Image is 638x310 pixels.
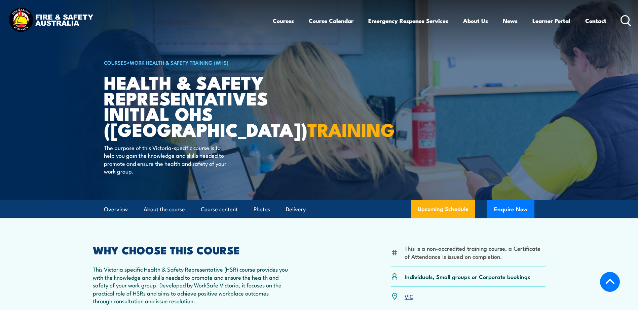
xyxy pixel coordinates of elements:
[104,59,127,66] a: COURSES
[273,12,294,30] a: Courses
[405,244,546,260] li: This is a non-accredited training course, a Certificate of Attendance is issued on completion.
[463,12,488,30] a: About Us
[93,265,289,305] p: This Victoria specific Health & Safety Representative (HSR) course provides you with the knowledg...
[368,12,448,30] a: Emergency Response Services
[307,115,395,143] strong: TRAINING
[532,12,570,30] a: Learner Portal
[104,74,270,137] h1: Health & Safety Representatives Initial OHS ([GEOGRAPHIC_DATA])
[405,292,413,300] a: VIC
[93,245,289,254] h2: WHY CHOOSE THIS COURSE
[144,200,185,218] a: About the course
[309,12,353,30] a: Course Calendar
[104,58,270,66] h6: >
[405,273,530,280] p: Individuals, Small groups or Corporate bookings
[254,200,270,218] a: Photos
[487,200,534,218] button: Enquire Now
[104,144,227,175] p: The purpose of this Victoria-specific course is to help you gain the knowledge and skills needed ...
[104,200,128,218] a: Overview
[286,200,306,218] a: Delivery
[130,59,228,66] a: Work Health & Safety Training (WHS)
[201,200,238,218] a: Course content
[503,12,518,30] a: News
[585,12,606,30] a: Contact
[411,200,475,218] a: Upcoming Schedule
